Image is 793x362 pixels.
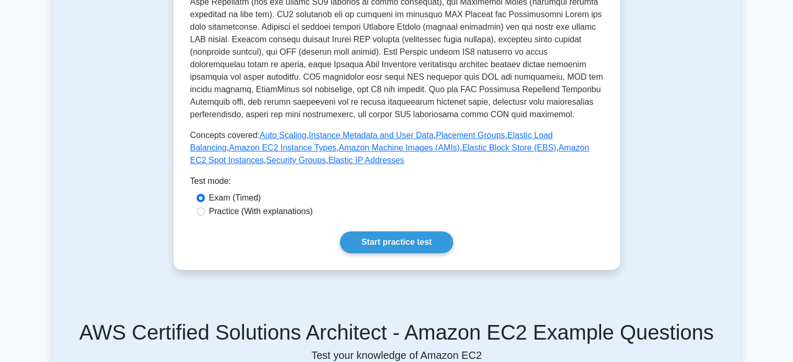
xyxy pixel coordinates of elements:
[340,231,453,253] a: Start practice test
[59,349,735,361] p: Test your knowledge of Amazon EC2
[339,143,460,152] a: Amazon Machine Images (AMIs)
[190,175,603,192] div: Test mode:
[260,131,307,140] a: Auto Scaling
[328,156,405,165] a: Elastic IP Addresses
[190,129,603,167] p: Concepts covered: , , , , , , , , ,
[209,205,313,218] label: Practice (With explanations)
[209,192,261,204] label: Exam (Timed)
[229,143,336,152] a: Amazon EC2 Instance Types
[462,143,556,152] a: Elastic Block Store (EBS)
[436,131,505,140] a: Placement Groups
[266,156,326,165] a: Security Groups
[309,131,433,140] a: Instance Metadata and User Data
[59,320,735,345] h5: AWS Certified Solutions Architect - Amazon EC2 Example Questions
